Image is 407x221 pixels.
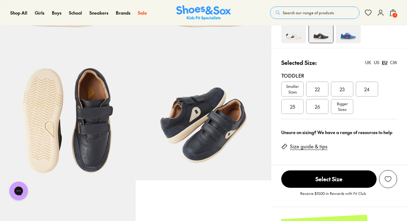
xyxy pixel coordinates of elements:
[281,129,397,136] div: Unsure on sizing? We have a range of resources to help
[300,191,366,202] p: Receive $10.00 in Rewards with Fit Club
[281,58,317,67] p: Selected Size:
[10,10,27,16] a: Shop All
[89,10,108,16] a: Sneakers
[52,10,61,16] a: Boys
[283,10,334,16] span: Search our range of products
[282,83,303,95] span: Smaller Sizes
[270,7,360,19] button: Search our range of products
[136,45,271,180] img: 7-532082_1
[392,12,398,18] span: 1
[6,179,31,202] iframe: Gorgias live chat messenger
[379,170,397,188] button: Add to Wishlist
[176,5,231,20] a: Shoes & Sox
[390,59,397,66] div: CM
[309,19,333,43] img: 4-532079_1
[389,6,397,20] button: 1
[336,18,361,43] img: 4-532084_1
[69,10,82,16] a: School
[337,101,348,112] span: Bigger Sizes
[281,170,377,188] button: Select Size
[116,10,130,16] a: Brands
[176,5,231,20] img: SNS_Logo_Responsive.svg
[290,103,295,110] span: 25
[315,85,320,93] span: 22
[138,10,147,16] a: Sale
[315,103,320,110] span: 26
[374,59,379,66] div: US
[281,18,306,43] img: 4-501627_1
[364,85,370,93] span: 24
[281,72,397,79] div: Toddler
[365,59,371,66] div: UK
[340,85,345,93] span: 23
[382,59,387,66] div: EU
[35,10,44,16] a: Girls
[290,143,328,150] a: Size guide & tips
